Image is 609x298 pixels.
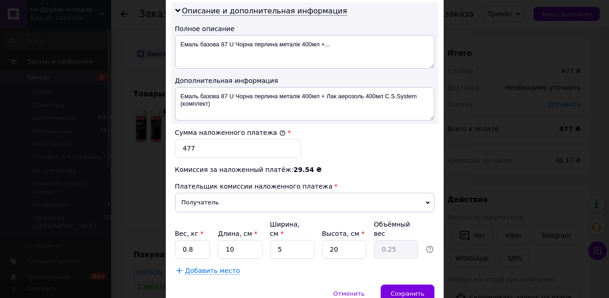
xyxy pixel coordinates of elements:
[322,230,364,237] label: Высота, см
[294,166,322,173] span: 29.54 ₴
[218,230,257,237] label: Длина, см
[175,76,434,85] div: Дополнительная информация
[185,267,240,275] span: Добавить место
[390,290,424,297] span: Сохранить
[175,24,434,33] div: Полное описание
[374,220,418,238] div: Объёмный вес
[270,221,300,237] label: Ширина, см
[175,87,434,120] textarea: Емаль базова 87 U Чорна перлина металік 400мл + Лак аерозоль 400мл C.S.System (комплект)
[175,183,333,190] span: Плательщик комиссии наложенного платежа
[175,35,434,69] textarea: Емаль базова 87 U Чорна перлина металік 400мл +...
[175,193,434,212] span: Получатель
[175,129,286,136] label: Сумма наложенного платежа
[182,6,347,16] span: Описание и дополнительная информация
[333,290,365,297] span: Отменить
[175,230,204,237] label: Вес, кг
[175,165,434,174] div: Комиссия за наложенный платёж:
